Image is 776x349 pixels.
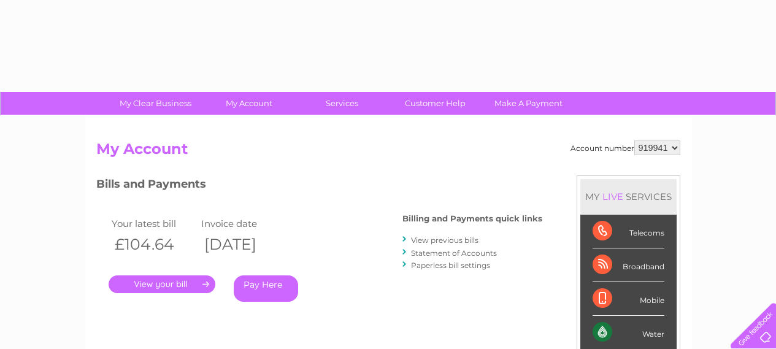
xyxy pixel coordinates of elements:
[411,261,490,270] a: Paperless bill settings
[234,275,298,302] a: Pay Here
[96,140,680,164] h2: My Account
[570,140,680,155] div: Account number
[411,248,497,258] a: Statement of Accounts
[593,248,664,282] div: Broadband
[109,215,198,232] td: Your latest bill
[109,232,198,257] th: £104.64
[198,232,288,257] th: [DATE]
[600,191,626,202] div: LIVE
[198,215,288,232] td: Invoice date
[593,282,664,316] div: Mobile
[385,92,486,115] a: Customer Help
[291,92,393,115] a: Services
[109,275,215,293] a: .
[411,236,478,245] a: View previous bills
[478,92,579,115] a: Make A Payment
[593,215,664,248] div: Telecoms
[96,175,542,197] h3: Bills and Payments
[402,214,542,223] h4: Billing and Payments quick links
[105,92,206,115] a: My Clear Business
[198,92,299,115] a: My Account
[580,179,677,214] div: MY SERVICES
